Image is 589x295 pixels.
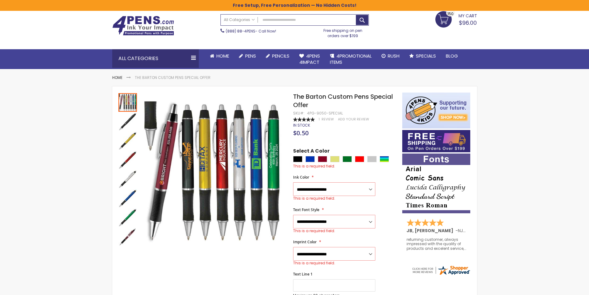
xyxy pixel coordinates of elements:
img: The Barton Custom Pens Special Offer [144,102,285,243]
a: $96.00 150 [435,11,477,27]
a: Pencils [261,49,294,63]
span: The Barton Custom Pens Special Offer [293,92,393,109]
div: Green [343,156,352,162]
img: The Barton Custom Pens Special Offer [118,208,137,227]
span: $96.00 [459,19,477,27]
a: All Categories [221,15,258,25]
div: Availability [293,123,310,128]
img: 4pens.com widget logo [411,265,471,276]
div: 4PG-9050-SPECIAL [307,111,343,116]
div: This is a required field. [293,228,375,233]
a: Add Your Review [338,117,369,122]
img: Free shipping on orders over $199 [402,130,470,152]
div: Red [355,156,364,162]
img: The Barton Custom Pens Special Offer [118,151,137,169]
div: This is a required field. [293,196,375,201]
img: The Barton Custom Pens Special Offer [118,170,137,189]
li: The Barton Custom Pens Special Offer [135,75,211,80]
div: Silver [367,156,377,162]
img: The Barton Custom Pens Special Offer [118,112,137,131]
span: - Call Now! [226,28,276,34]
span: Specials [416,53,436,59]
span: - , [455,228,509,234]
img: 4pens 4 kids [402,93,470,128]
a: Rush [377,49,404,63]
span: $0.50 [293,129,309,137]
span: All Categories [224,17,255,22]
a: 4PROMOTIONALITEMS [325,49,377,69]
strong: SKU [293,111,305,116]
img: 4Pens Custom Pens and Promotional Products [112,16,174,36]
span: Home [216,53,229,59]
span: Text Font Style [293,207,319,212]
div: Black [293,156,302,162]
div: The Barton Custom Pens Special Offer [118,131,138,150]
div: The Barton Custom Pens Special Offer [118,189,138,208]
span: Pens [245,53,256,59]
img: The Barton Custom Pens Special Offer [118,189,137,208]
img: The Barton Custom Pens Special Offer [118,228,137,246]
div: Burgundy [318,156,327,162]
div: The Barton Custom Pens Special Offer [118,208,138,227]
div: This is a required field. [293,261,375,266]
div: Blue [305,156,315,162]
span: Rush [388,53,399,59]
span: 1 [319,117,320,122]
a: 4Pens4impact [294,49,325,69]
span: 4Pens 4impact [299,53,320,65]
span: In stock [293,123,310,128]
a: Pens [234,49,261,63]
span: Imprint Color [293,239,317,245]
div: The Barton Custom Pens Special Offer [118,112,138,131]
div: 100% [293,117,315,122]
span: Select A Color [293,148,330,156]
span: Text Line 1 [293,271,313,277]
a: Specials [404,49,441,63]
div: Gold [330,156,339,162]
span: Review [322,117,334,122]
div: returning customer, always impressed with the quality of products and excelent service, will retu... [407,237,467,251]
a: (888) 88-4PENS [226,28,255,34]
div: All Categories [112,49,199,68]
a: Home [112,75,122,80]
span: Ink Color [293,175,309,180]
a: Blog [441,49,463,63]
span: JB, [PERSON_NAME] [407,228,455,234]
div: This is a required field. [293,164,396,169]
span: 150 [447,11,454,17]
div: The Barton Custom Pens Special Offer [118,93,138,112]
div: Assorted [380,156,389,162]
div: The Barton Custom Pens Special Offer [118,150,138,169]
div: Free shipping on pen orders over $199 [317,26,369,38]
span: 4PROMOTIONAL ITEMS [330,53,372,65]
a: 4pens.com certificate URL [411,272,471,277]
div: The Barton Custom Pens Special Offer [118,169,138,189]
span: NJ [458,228,466,234]
img: font-personalization-examples [402,154,470,213]
a: 1 Review [319,117,335,122]
a: Home [205,49,234,63]
img: The Barton Custom Pens Special Offer [118,132,137,150]
span: Blog [446,53,458,59]
span: Pencils [272,53,289,59]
